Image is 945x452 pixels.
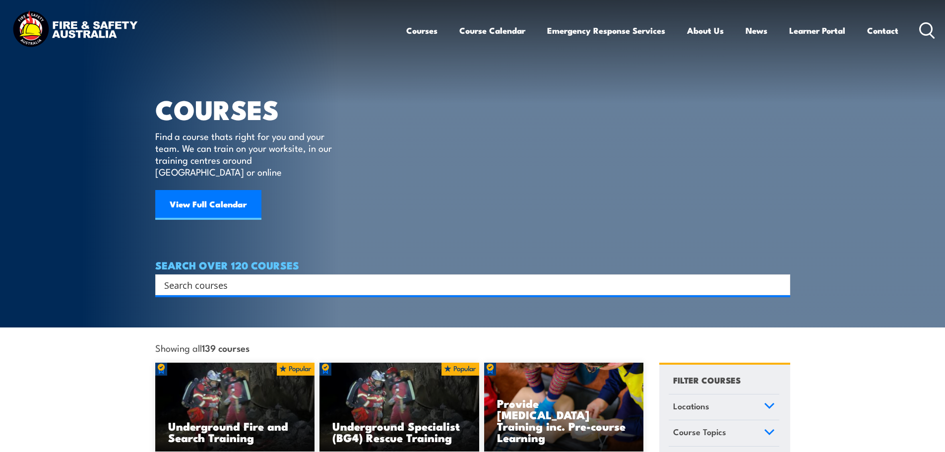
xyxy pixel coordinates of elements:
h3: Underground Fire and Search Training [168,420,302,443]
a: About Us [687,17,724,44]
a: Course Calendar [459,17,525,44]
h4: FILTER COURSES [673,373,741,387]
p: Find a course thats right for you and your team. We can train on your worksite, in our training c... [155,130,336,178]
img: Low Voltage Rescue and Provide CPR [484,363,644,452]
a: Underground Fire and Search Training [155,363,315,452]
span: Course Topics [673,425,726,439]
a: Provide [MEDICAL_DATA] Training inc. Pre-course Learning [484,363,644,452]
a: Course Topics [669,420,779,446]
h3: Provide [MEDICAL_DATA] Training inc. Pre-course Learning [497,397,631,443]
button: Search magnifier button [773,278,787,292]
h4: SEARCH OVER 120 COURSES [155,259,790,270]
a: Contact [867,17,898,44]
a: Learner Portal [789,17,845,44]
a: News [746,17,767,44]
strong: 139 courses [202,341,250,354]
a: Locations [669,394,779,420]
a: View Full Calendar [155,190,261,220]
a: Courses [406,17,438,44]
img: Underground mine rescue [155,363,315,452]
a: Underground Specialist (BG4) Rescue Training [319,363,479,452]
img: Underground mine rescue [319,363,479,452]
form: Search form [166,278,770,292]
h1: COURSES [155,97,346,121]
span: Showing all [155,342,250,353]
a: Emergency Response Services [547,17,665,44]
h3: Underground Specialist (BG4) Rescue Training [332,420,466,443]
span: Locations [673,399,709,413]
input: Search input [164,277,768,292]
